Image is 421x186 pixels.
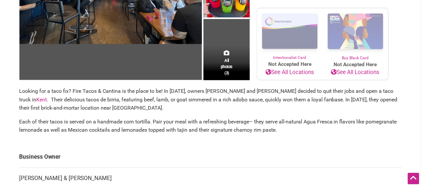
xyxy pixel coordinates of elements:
img: Intentionalist Card [257,8,323,55]
span: Not Accepted Here [323,61,388,68]
img: Buy Black Card [323,8,388,55]
td: Business Owner [19,146,402,168]
a: See All Locations [257,68,323,77]
span: Not Accepted Here [257,61,323,68]
a: Intentionalist Card [257,8,323,61]
a: See All Locations [323,68,388,77]
p: Each of their tacos is served on a handmade corn tortilla. Pair your meal with a refreshing bever... [19,118,402,134]
span: All photos (3) [221,57,233,76]
div: Scroll Back to Top [408,173,419,184]
p: Looking for a taco fix? Fire Tacos & Cantina is the place to be! In [DATE], owners [PERSON_NAME] ... [19,87,402,112]
a: Buy Black Card [323,8,388,61]
a: Kent [36,96,47,103]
